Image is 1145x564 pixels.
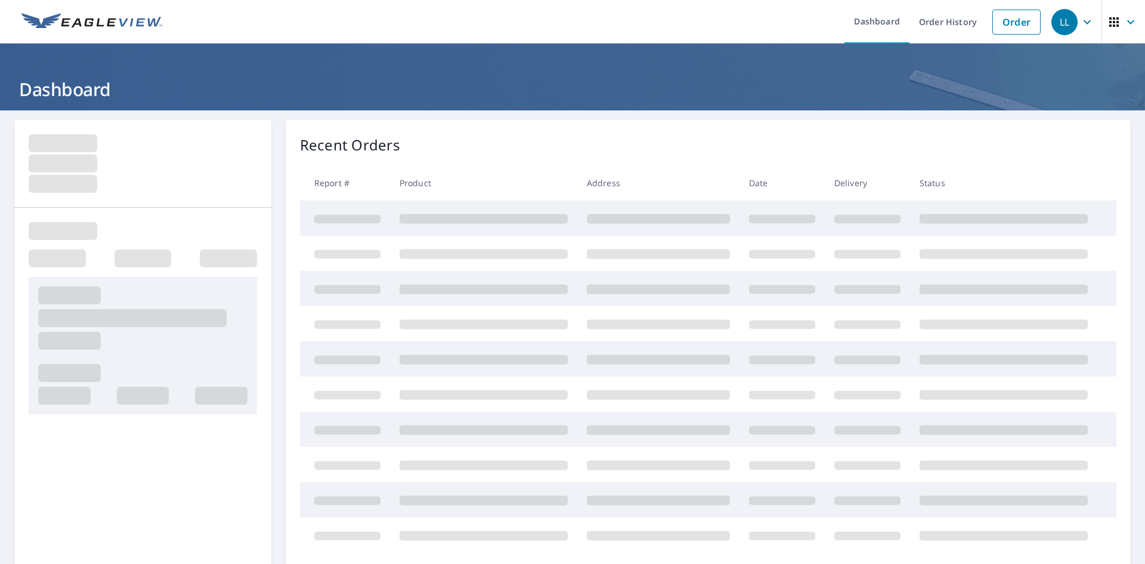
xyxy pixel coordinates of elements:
h1: Dashboard [14,77,1131,101]
th: Address [577,165,739,201]
img: EV Logo [21,13,162,31]
a: Order [992,10,1041,35]
th: Date [739,165,825,201]
th: Report # [300,165,390,201]
th: Product [390,165,577,201]
div: LL [1051,9,1078,35]
th: Delivery [825,165,910,201]
p: Recent Orders [300,134,400,156]
th: Status [910,165,1097,201]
